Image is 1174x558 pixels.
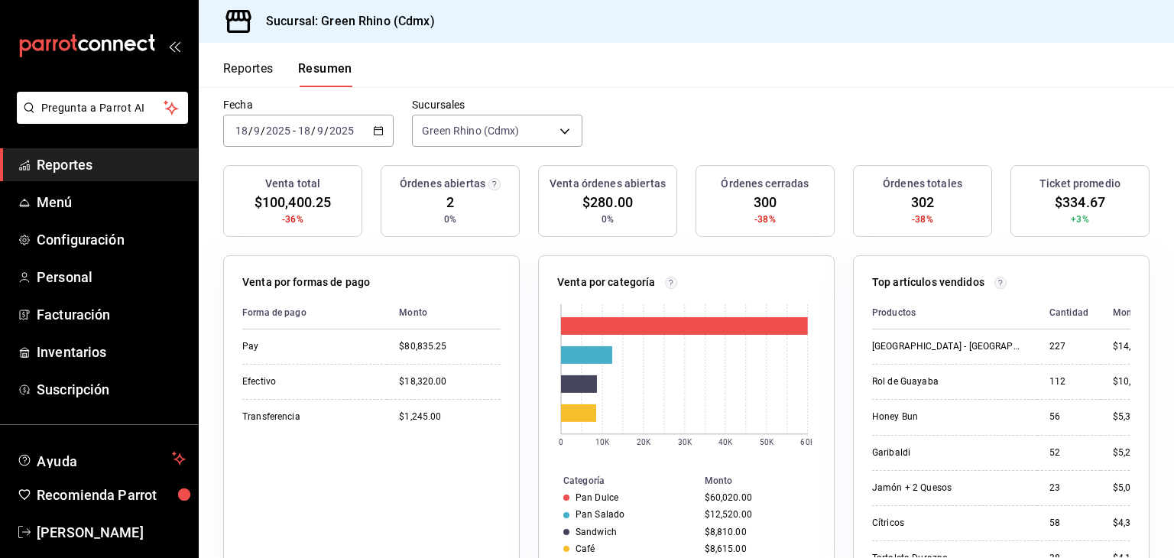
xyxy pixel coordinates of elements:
[253,125,261,137] input: --
[37,267,186,287] span: Personal
[872,340,1025,353] div: [GEOGRAPHIC_DATA] - [GEOGRAPHIC_DATA]
[400,176,485,192] h3: Órdenes abiertas
[399,410,501,423] div: $1,245.00
[37,304,186,325] span: Facturación
[872,375,1025,388] div: Rol de Guayaba
[705,492,809,503] div: $60,020.00
[37,342,186,362] span: Inventarios
[324,125,329,137] span: /
[559,438,563,446] text: 0
[539,472,699,489] th: Categoría
[293,125,296,137] span: -
[316,125,324,137] input: --
[223,99,394,110] label: Fecha
[718,438,733,446] text: 40K
[911,192,934,212] span: 302
[576,492,618,503] div: Pan Dulce
[254,12,435,31] h3: Sucursal: Green Rhino (Cdmx)
[37,449,166,468] span: Ayuda
[760,438,774,446] text: 50K
[265,176,320,192] h3: Venta total
[37,229,186,250] span: Configuración
[37,485,186,505] span: Recomienda Parrot
[1037,297,1101,329] th: Cantidad
[41,100,164,116] span: Pregunta a Parrot AI
[422,123,519,138] span: Green Rhino (Cdmx)
[582,192,633,212] span: $280.00
[1071,212,1088,226] span: +3%
[872,517,1025,530] div: Cítricos
[1049,410,1088,423] div: 56
[883,176,962,192] h3: Órdenes totales
[872,297,1037,329] th: Productos
[242,375,375,388] div: Efectivo
[705,543,809,554] div: $8,615.00
[872,410,1025,423] div: Honey Bun
[399,375,501,388] div: $18,320.00
[329,125,355,137] input: ----
[261,125,265,137] span: /
[168,40,180,52] button: open_drawer_menu
[678,438,692,446] text: 30K
[1049,340,1088,353] div: 227
[721,176,809,192] h3: Órdenes cerradas
[699,472,834,489] th: Monto
[1113,482,1160,495] div: $5,060.00
[223,61,352,87] div: navigation tabs
[223,61,274,87] button: Reportes
[446,192,454,212] span: 2
[11,111,188,127] a: Pregunta a Parrot AI
[37,154,186,175] span: Reportes
[1113,340,1160,353] div: $14,755.00
[550,176,666,192] h3: Venta órdenes abiertas
[576,509,624,520] div: Pan Salado
[255,192,331,212] span: $100,400.25
[282,212,303,226] span: -36%
[872,274,984,290] p: Top artículos vendidos
[872,482,1025,495] div: Jamón + 2 Quesos
[1113,517,1160,530] div: $4,350.00
[872,446,1025,459] div: Garibaldi
[242,274,370,290] p: Venta por formas de pago
[1113,410,1160,423] div: $5,320.00
[37,522,186,543] span: [PERSON_NAME]
[242,297,387,329] th: Forma de pago
[399,340,501,353] div: $80,835.25
[1049,517,1088,530] div: 58
[637,438,651,446] text: 20K
[1049,482,1088,495] div: 23
[37,379,186,400] span: Suscripción
[754,212,776,226] span: -38%
[387,297,501,329] th: Monto
[248,125,253,137] span: /
[801,438,816,446] text: 60K
[576,543,595,554] div: Café
[1113,375,1160,388] div: $10,640.00
[1049,375,1088,388] div: 112
[412,99,582,110] label: Sucursales
[444,212,456,226] span: 0%
[912,212,933,226] span: -38%
[576,527,617,537] div: Sandwich
[602,212,614,226] span: 0%
[297,125,311,137] input: --
[235,125,248,137] input: --
[298,61,352,87] button: Resumen
[37,192,186,212] span: Menú
[1101,297,1160,329] th: Monto
[1049,446,1088,459] div: 52
[242,410,375,423] div: Transferencia
[17,92,188,124] button: Pregunta a Parrot AI
[705,509,809,520] div: $12,520.00
[595,438,610,446] text: 10K
[1039,176,1120,192] h3: Ticket promedio
[705,527,809,537] div: $8,810.00
[1055,192,1105,212] span: $334.67
[311,125,316,137] span: /
[557,274,656,290] p: Venta por categoría
[754,192,777,212] span: 300
[242,340,375,353] div: Pay
[1113,446,1160,459] div: $5,200.00
[265,125,291,137] input: ----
